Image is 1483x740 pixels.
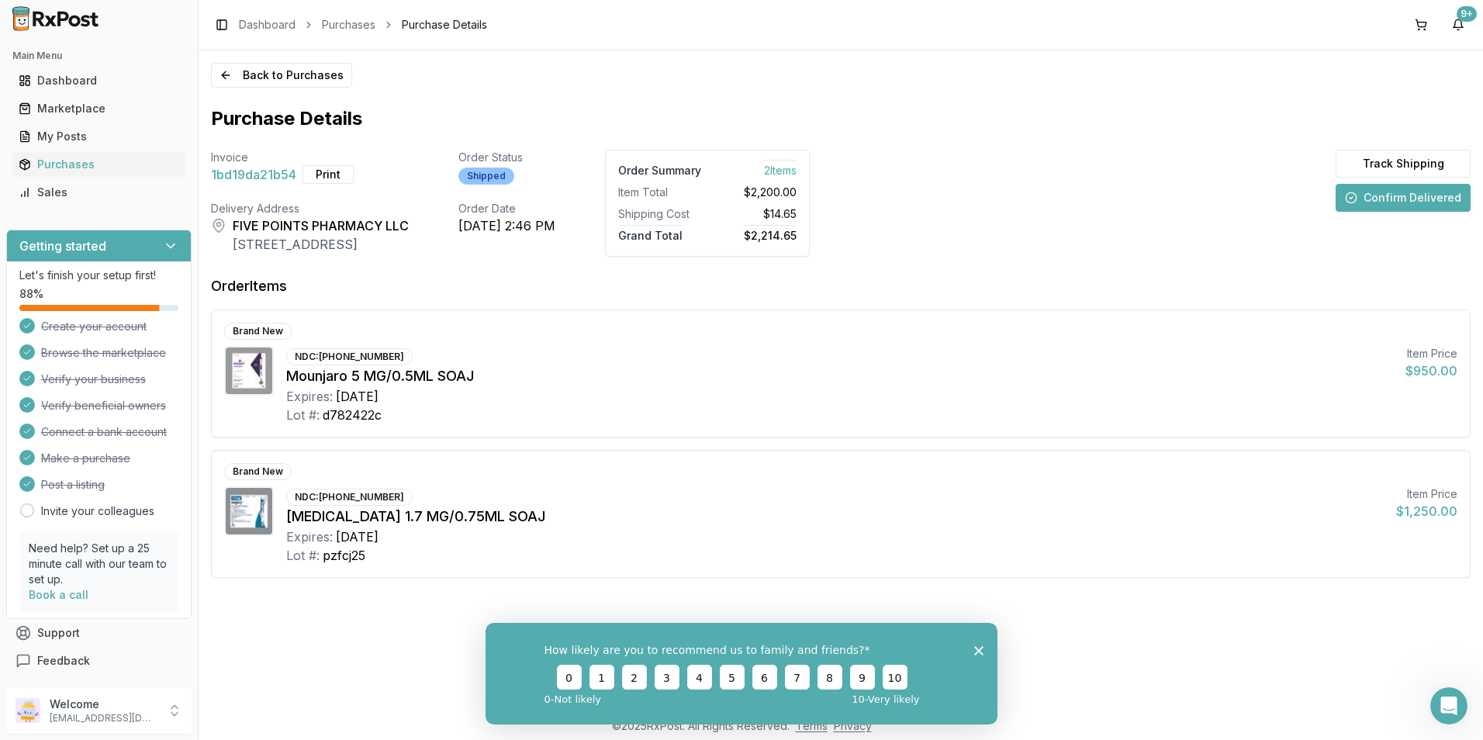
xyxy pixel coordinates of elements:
div: NDC: [PHONE_NUMBER] [286,348,413,365]
div: Order Summary [618,163,701,178]
span: Browse the marketplace [41,345,166,361]
div: $2,200.00 [714,185,797,200]
button: Track Shipping [1336,150,1471,178]
span: $2,214.65 [744,225,797,242]
div: [DATE] 2:46 PM [458,216,555,235]
button: Support [6,619,192,647]
span: Verify your business [41,372,146,387]
p: [EMAIL_ADDRESS][DOMAIN_NAME] [50,712,157,724]
button: Marketplace [6,96,192,121]
p: Need help? Set up a 25 minute call with our team to set up. [29,541,169,587]
a: Marketplace [12,95,185,123]
div: $1,250.00 [1396,502,1457,520]
button: Purchases [6,152,192,177]
div: Order Items [211,275,287,297]
button: My Posts [6,124,192,149]
div: Order Status [458,150,555,165]
span: Create your account [41,319,147,334]
div: Shipped [458,168,514,185]
div: Lot #: [286,406,320,424]
div: Expires: [286,387,333,406]
h2: Main Menu [12,50,185,62]
a: Dashboard [12,67,185,95]
div: My Posts [19,129,179,144]
div: Item Price [1405,346,1457,361]
span: 1bd19da21b54 [211,165,296,184]
a: Invite your colleagues [41,503,154,519]
img: Wegovy 1.7 MG/0.75ML SOAJ [226,488,272,534]
p: Welcome [50,697,157,712]
span: 2 Item s [764,160,797,177]
p: Let's finish your setup first! [19,268,178,283]
div: Shipping Cost [618,206,701,222]
div: [DATE] [336,387,379,406]
div: Item Price [1396,486,1457,502]
button: Confirm Delivered [1336,184,1471,212]
button: Feedback [6,647,192,675]
div: Mounjaro 5 MG/0.5ML SOAJ [286,365,1393,387]
span: Verify beneficial owners [41,398,166,413]
h3: Getting started [19,237,106,255]
div: Item Total [618,185,701,200]
a: Purchases [322,17,375,33]
div: [MEDICAL_DATA] 1.7 MG/0.75ML SOAJ [286,506,1384,527]
div: Expires: [286,527,333,546]
a: My Posts [12,123,185,150]
button: Sales [6,180,192,205]
div: Dashboard [19,73,179,88]
nav: breadcrumb [239,17,487,33]
span: Post a listing [41,477,105,493]
div: Lot #: [286,546,320,565]
button: 9+ [1446,12,1471,37]
a: Privacy [834,719,872,732]
div: Sales [19,185,179,200]
div: Order Date [458,201,555,216]
div: Brand New [224,463,292,480]
div: Brand New [224,323,292,340]
a: Purchases [12,150,185,178]
iframe: Survey from RxPost [486,623,997,724]
span: Feedback [37,653,90,669]
a: Sales [12,178,185,206]
img: RxPost Logo [6,6,105,31]
span: Grand Total [618,225,683,242]
div: [STREET_ADDRESS] [233,235,409,254]
iframe: Intercom live chat [1430,687,1467,724]
div: $14.65 [714,206,797,222]
button: Print [302,165,354,184]
div: $950.00 [1405,361,1457,380]
div: Invoice [211,150,409,165]
span: 88 % [19,286,43,302]
span: Make a purchase [41,451,130,466]
div: Delivery Address [211,201,409,216]
span: Connect a bank account [41,424,167,440]
a: Dashboard [239,17,296,33]
div: Marketplace [19,101,179,116]
button: Back to Purchases [211,63,352,88]
div: FIVE POINTS PHARMACY LLC [233,216,409,235]
div: NDC: [PHONE_NUMBER] [286,489,413,506]
img: User avatar [16,698,40,723]
img: Mounjaro 5 MG/0.5ML SOAJ [226,348,272,394]
div: [DATE] [336,527,379,546]
span: Purchase Details [402,17,487,33]
div: Purchases [19,157,179,172]
div: pzfcj25 [323,546,365,565]
div: d782422c [323,406,382,424]
a: Terms [796,719,828,732]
